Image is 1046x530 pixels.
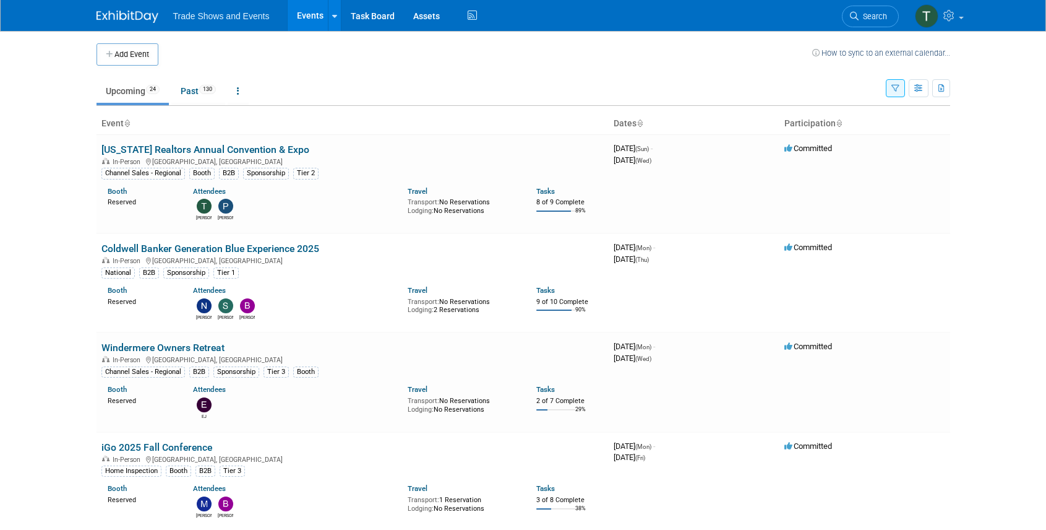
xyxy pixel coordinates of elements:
span: 130 [199,85,216,94]
span: Lodging: [408,306,434,314]
div: Nate McCombs [196,313,212,321]
img: In-Person Event [102,158,109,164]
span: (Mon) [635,245,651,251]
img: EJ Igama [197,397,212,412]
div: 1 Reservation No Reservations [408,493,518,513]
span: In-Person [113,356,144,364]
a: Upcoming24 [96,79,169,103]
a: Tasks [536,187,555,196]
a: Booth [108,385,127,394]
a: Booth [108,484,127,493]
span: (Mon) [635,344,651,350]
a: Attendees [193,187,226,196]
img: Bobby DeSpain [240,298,255,313]
th: Participation [779,113,950,134]
span: [DATE] [614,453,645,462]
img: Tiff Wagner [915,4,938,28]
a: Travel [408,286,427,295]
span: (Wed) [635,355,651,362]
img: In-Person Event [102,356,109,362]
div: Channel Sales - Regional [101,168,185,179]
a: Booth [108,187,127,196]
a: Tasks [536,484,555,493]
div: Reserved [108,394,175,406]
div: No Reservations No Reservations [408,196,518,215]
a: How to sync to an external calendar... [812,48,950,58]
div: Thomas Horrell [196,214,212,221]
a: Sort by Start Date [637,118,643,128]
span: Search [859,12,887,21]
a: Travel [408,484,427,493]
div: 3 of 8 Complete [536,496,604,505]
span: Committed [784,144,832,153]
div: B2B [219,168,239,179]
a: Booth [108,286,127,295]
div: Reserved [108,196,175,207]
span: In-Person [113,456,144,464]
div: Sponsorship [213,367,259,378]
span: [DATE] [614,441,655,451]
span: [DATE] [614,144,653,153]
a: Travel [408,385,427,394]
span: Committed [784,441,832,451]
img: In-Person Event [102,456,109,462]
div: Booth [166,466,191,477]
span: Transport: [408,397,439,405]
span: - [653,342,655,351]
a: iGo 2025 Fall Conference [101,441,212,453]
div: 9 of 10 Complete [536,298,604,306]
a: Attendees [193,385,226,394]
a: Attendees [193,286,226,295]
span: (Fri) [635,454,645,461]
div: B2B [189,367,209,378]
div: No Reservations No Reservations [408,394,518,414]
span: In-Person [113,158,144,166]
span: Lodging: [408,207,434,215]
div: Bobby DeSpain [218,511,233,519]
div: Home Inspection [101,466,161,477]
div: B2B [139,267,159,279]
div: 8 of 9 Complete [536,198,604,207]
div: [GEOGRAPHIC_DATA], [GEOGRAPHIC_DATA] [101,354,604,364]
img: Thomas Horrell [197,199,212,214]
span: Lodging: [408,406,434,414]
img: Nate McCombs [197,298,212,313]
div: Sponsorship [243,168,289,179]
div: National [101,267,135,279]
div: No Reservations 2 Reservations [408,295,518,315]
div: Tier 1 [213,267,239,279]
span: Lodging: [408,505,434,513]
div: [GEOGRAPHIC_DATA], [GEOGRAPHIC_DATA] [101,454,604,464]
span: Transport: [408,298,439,306]
td: 89% [575,207,586,224]
span: (Thu) [635,256,649,263]
div: Tier 3 [220,466,245,477]
a: Search [842,6,899,27]
td: 90% [575,306,586,323]
td: 38% [575,505,586,522]
a: Windermere Owners Retreat [101,342,225,354]
div: Booth [189,168,215,179]
td: 29% [575,406,586,423]
span: Transport: [408,198,439,206]
span: - [651,144,653,153]
div: Bobby DeSpain [239,313,255,321]
span: 24 [146,85,160,94]
a: Tasks [536,286,555,295]
img: In-Person Event [102,257,109,263]
span: Committed [784,243,832,252]
div: EJ Igama [196,412,212,420]
th: Event [96,113,609,134]
div: Booth [293,367,319,378]
span: - [653,441,655,451]
a: Attendees [193,484,226,493]
span: [DATE] [614,354,651,363]
a: Travel [408,187,427,196]
a: [US_STATE] Realtors Annual Convention & Expo [101,144,309,155]
a: Coldwell Banker Generation Blue Experience 2025 [101,243,319,254]
div: 2 of 7 Complete [536,397,604,406]
img: Michael Cardillo [197,497,212,511]
span: Committed [784,342,832,351]
span: Transport: [408,496,439,504]
div: Sponsorship [163,267,209,279]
